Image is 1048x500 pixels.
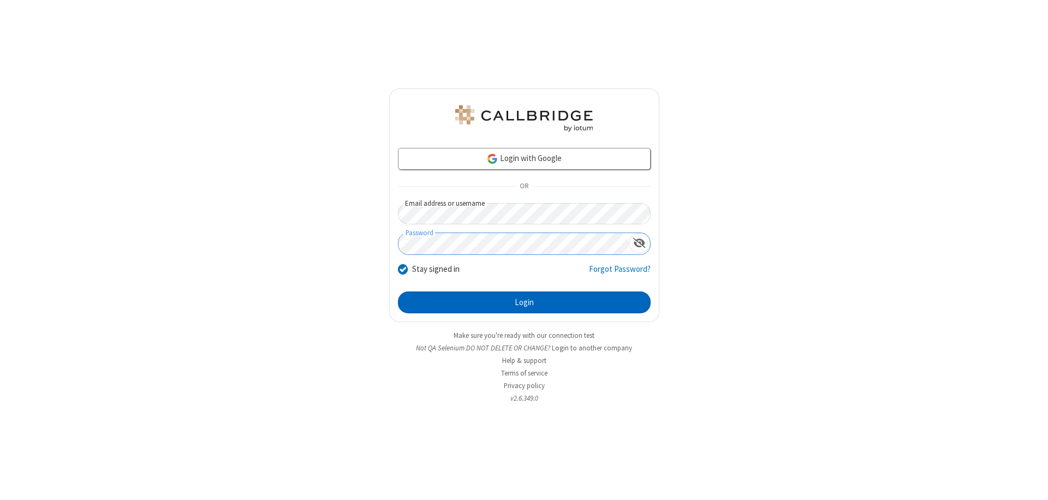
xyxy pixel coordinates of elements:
label: Stay signed in [412,263,460,276]
input: Email address or username [398,203,651,224]
a: Make sure you're ready with our connection test [454,331,594,340]
a: Login with Google [398,148,651,170]
div: Show password [629,233,650,253]
a: Privacy policy [504,381,545,390]
a: Terms of service [501,368,547,378]
li: v2.6.349.0 [389,393,659,403]
button: Login [398,291,651,313]
input: Password [398,233,629,254]
span: OR [515,179,533,194]
img: QA Selenium DO NOT DELETE OR CHANGE [453,105,595,132]
a: Help & support [502,356,546,365]
img: google-icon.png [486,153,498,165]
li: Not QA Selenium DO NOT DELETE OR CHANGE? [389,343,659,353]
button: Login to another company [552,343,632,353]
a: Forgot Password? [589,263,651,284]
